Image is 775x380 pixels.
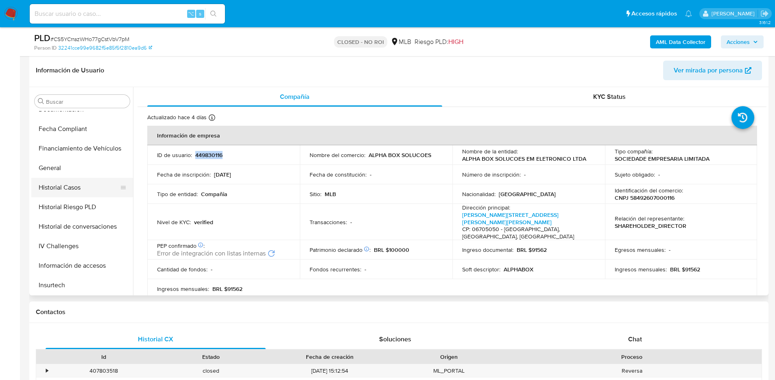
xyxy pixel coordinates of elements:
button: Insurtech [31,275,133,295]
p: ALPHABOX [504,266,533,273]
p: Ingresos mensuales : [615,266,667,273]
p: BRL $91562 [517,246,547,253]
p: - [350,218,352,226]
span: Error de integración con listas internas [157,249,266,258]
p: SOCIEDADE EMPRESARIA LIMITADA [615,155,710,162]
p: ALPHA BOX SOLUCOES EM ELETRONICO LTDA [462,155,586,162]
button: IV Challenges [31,236,133,256]
p: Actualizado hace 4 días [147,114,207,121]
div: [DATE] 15:12:54 [264,364,395,378]
button: Fecha Compliant [31,119,133,139]
span: s [199,10,201,17]
p: Nombre de la entidad : [462,148,518,155]
div: ML_PORTAL [395,364,502,378]
span: Compañía [280,92,310,101]
span: Riesgo PLD: [415,37,463,46]
p: Soft descriptor : [462,266,500,273]
p: Sujeto obligado : [615,171,655,178]
button: Financiamiento de Vehículos [31,139,133,158]
p: ID de usuario : [157,151,192,159]
p: - [658,171,660,178]
button: Historial de conversaciones [31,217,133,236]
p: Nacionalidad : [462,190,496,198]
button: Acciones [721,35,764,48]
button: Información de accesos [31,256,133,275]
h1: Contactos [36,308,762,316]
a: Salir [760,9,769,18]
p: Fondos recurrentes : [310,266,361,273]
p: Nombre del comercio : [310,151,365,159]
input: Buscar usuario o caso... [30,9,225,19]
b: PLD [34,31,50,44]
b: AML Data Collector [656,35,705,48]
a: 32241cce99e9682f5e85f5f2810ea9d6 [58,44,152,52]
div: Reversa [502,364,762,378]
p: BRL $91562 [670,266,700,273]
p: Transacciones : [310,218,347,226]
p: CNPJ 58492607000116 [615,194,675,201]
button: Ver mirada por persona [663,61,762,80]
p: Nivel de KYC : [157,218,191,226]
span: HIGH [448,37,463,46]
p: - [365,266,366,273]
p: BRL $100000 [374,246,409,253]
button: General [31,158,133,178]
span: Soluciones [379,334,411,344]
div: 407803518 [50,364,157,378]
div: MLB [391,37,411,46]
p: Tipo de entidad : [157,190,198,198]
h4: CP: 06705050 - [GEOGRAPHIC_DATA], [GEOGRAPHIC_DATA], [GEOGRAPHIC_DATA] [462,226,592,240]
span: Historial CX [138,334,173,344]
p: Relación del representante : [615,215,684,222]
p: Dirección principal : [462,204,510,211]
p: CLOSED - NO ROI [334,36,387,48]
span: Ver mirada por persona [674,61,743,80]
p: - [211,266,212,273]
button: Reintentar [267,249,275,258]
p: Número de inscripción : [462,171,521,178]
div: Fecha de creación [270,353,390,361]
p: MLB [325,190,336,198]
p: BRL $91562 [212,285,242,293]
p: SHAREHOLDER_DIRECTOR [615,222,686,229]
p: ALPHA BOX SOLUCOES [369,151,431,159]
p: Identificación del comercio : [615,187,683,194]
button: search-icon [205,8,222,20]
div: • [46,367,48,375]
h1: Información de Usuario [36,66,104,74]
p: Compañia [201,190,227,198]
a: Notificaciones [685,10,692,17]
p: [DATE] [214,171,231,178]
button: Historial Casos [31,178,127,197]
p: - [370,171,371,178]
div: Estado [163,353,259,361]
p: Fecha de inscripción : [157,171,211,178]
span: KYC Status [593,92,626,101]
p: - [524,171,526,178]
span: Chat [628,334,642,344]
input: Buscar [46,98,127,105]
p: Cantidad de fondos : [157,266,207,273]
p: Patrimonio declarado : [310,246,371,253]
b: Person ID [34,44,57,52]
span: # CS5YCrrazWHo77gCstVbV7pM [50,35,129,43]
p: Ingresos mensuales : [157,285,209,293]
p: PEP confirmado : [157,242,205,249]
p: mauricio.castaneda@mercadolibre.com [712,10,758,17]
button: AML Data Collector [650,35,711,48]
div: Origen [401,353,497,361]
a: [PERSON_NAME][STREET_ADDRESS][PERSON_NAME][PERSON_NAME] [462,211,559,226]
div: Proceso [508,353,756,361]
span: Acciones [727,35,750,48]
span: 3.161.2 [759,19,771,26]
div: closed [157,364,264,378]
div: Id [56,353,152,361]
p: Tipo compañía : [615,148,653,155]
span: Accesos rápidos [631,9,677,18]
p: 449830116 [195,151,223,159]
p: verified [194,218,213,226]
p: Ingreso documental : [462,246,513,253]
p: - [669,246,670,253]
p: Sitio : [310,190,321,198]
p: Egresos mensuales : [615,246,666,253]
